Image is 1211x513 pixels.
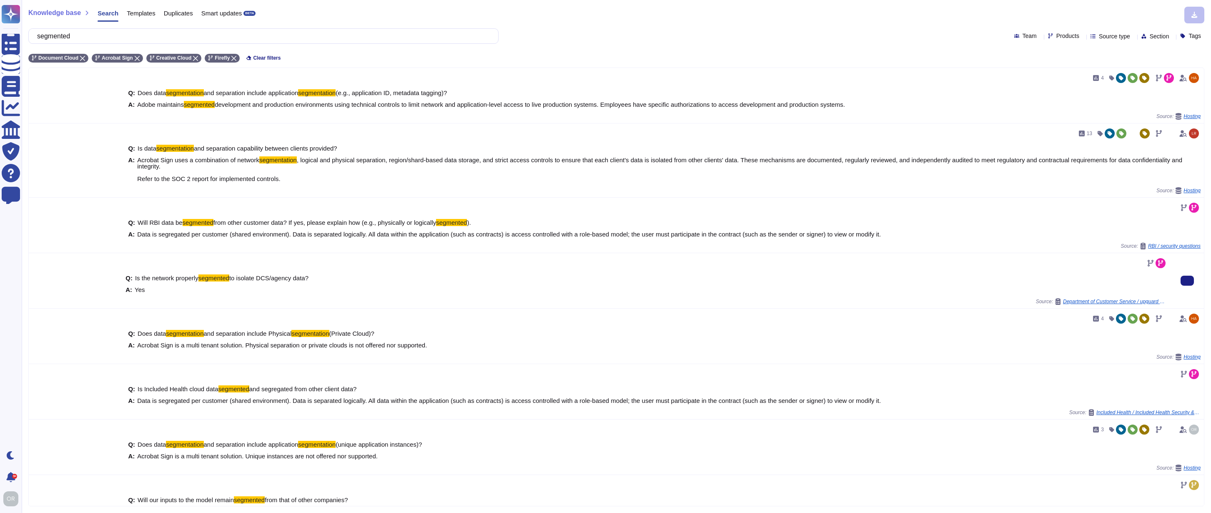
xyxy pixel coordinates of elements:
[102,55,133,60] span: Acrobat Sign
[234,496,265,503] mark: segmented
[215,101,845,108] span: development and production environments using technical controls to limit network and application...
[204,330,292,337] span: and separation include Physical
[128,497,135,503] b: Q:
[229,274,308,282] span: to isolate DCS/agency data?
[1101,75,1104,80] span: 4
[128,441,135,448] b: Q:
[166,89,203,96] mark: segmentation
[265,496,348,503] span: from that of other companies?
[33,29,490,43] input: Search a question or template...
[128,231,135,237] b: A:
[329,330,374,337] span: (Private Cloud)?
[156,55,192,60] span: Creative Cloud
[1069,409,1201,416] span: Source:
[128,145,135,151] b: Q:
[336,441,422,448] span: (unique application instances)?
[128,386,135,392] b: Q:
[166,441,203,448] mark: segmentation
[298,89,336,96] mark: segmentation
[204,89,298,96] span: and separation include application
[1188,33,1201,39] span: Tags
[291,330,329,337] mark: segmentation
[125,275,133,281] b: Q:
[1183,114,1201,119] span: Hosting
[138,145,156,152] span: Is data
[156,145,194,152] mark: segmentation
[1156,465,1201,471] span: Source:
[128,397,135,404] b: A:
[1156,113,1201,120] span: Source:
[1036,298,1167,305] span: Source:
[38,55,78,60] span: Document Cloud
[204,441,298,448] span: and separation include application
[137,342,427,349] span: Acrobat Sign is a multi tenant solution. Physical separation or private clouds is not offered nor...
[1056,33,1079,39] span: Products
[1189,314,1199,324] img: user
[98,10,118,16] span: Search
[1148,244,1201,249] span: RBI / security questions
[201,10,242,16] span: Smart updates
[12,474,17,479] div: 9+
[1121,243,1201,249] span: Source:
[166,330,203,337] mark: segmentation
[1183,465,1201,470] span: Hosting
[467,219,471,226] span: ).
[1101,427,1104,432] span: 3
[137,156,259,163] span: Acrobat Sign uses a combination of network
[1156,354,1201,360] span: Source:
[137,453,378,460] span: Acrobat Sign is a multi tenant solution. Unique instances are not offered nor supported.
[128,219,135,226] b: Q:
[1183,188,1201,193] span: Hosting
[184,101,215,108] mark: segmented
[253,55,281,60] span: Clear filters
[1150,33,1169,39] span: Section
[436,219,467,226] mark: segmented
[138,496,234,503] span: Will our inputs to the model remain
[138,441,166,448] span: Does data
[1087,131,1092,136] span: 13
[138,330,166,337] span: Does data
[135,274,198,282] span: Is the network properly
[128,90,135,96] b: Q:
[1189,73,1199,83] img: user
[125,287,132,293] b: A:
[128,330,135,337] b: Q:
[1156,187,1201,194] span: Source:
[138,89,166,96] span: Does data
[138,385,218,392] span: Is Included Health cloud data
[138,219,183,226] span: Will RBI data be
[243,11,256,16] div: BETA
[137,101,184,108] span: Adobe maintains
[127,10,155,16] span: Templates
[1063,299,1167,304] span: Department of Customer Service / upguard questionnaire DCS Security Questionnaire Tier 1 2 DCS CISO
[218,385,249,392] mark: segmented
[28,10,81,16] span: Knowledge base
[215,55,230,60] span: Firefly
[1096,410,1201,415] span: Included Health / Included Health Security & Compliance Assessment
[1099,33,1130,39] span: Source type
[1189,128,1199,138] img: user
[1189,425,1199,435] img: user
[135,286,145,293] span: Yes
[298,441,336,448] mark: segmentation
[198,274,229,282] mark: segmented
[3,491,18,506] img: user
[164,10,193,16] span: Duplicates
[128,101,135,108] b: A:
[336,89,447,96] span: (e.g., application ID, metadata tagging)?
[137,156,1182,182] span: , logical and physical separation, region/shard-based data storage, and strict access controls to...
[137,397,881,404] span: Data is segregated per customer (shared environment). Data is separated logically. All data withi...
[213,219,436,226] span: from other customer data? If yes, please explain how (e.g., physically or logically
[1101,316,1104,321] span: 4
[1183,355,1201,360] span: Hosting
[249,385,357,392] span: and segregated from other client data?
[259,156,297,163] mark: segmentation
[194,145,337,152] span: and separation capability between clients provided?
[128,157,135,182] b: A:
[128,453,135,459] b: A:
[183,219,213,226] mark: segmented
[2,490,24,508] button: user
[137,231,881,238] span: Data is segregated per customer (shared environment). Data is separated logically. All data withi...
[1023,33,1037,39] span: Team
[128,342,135,348] b: A:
